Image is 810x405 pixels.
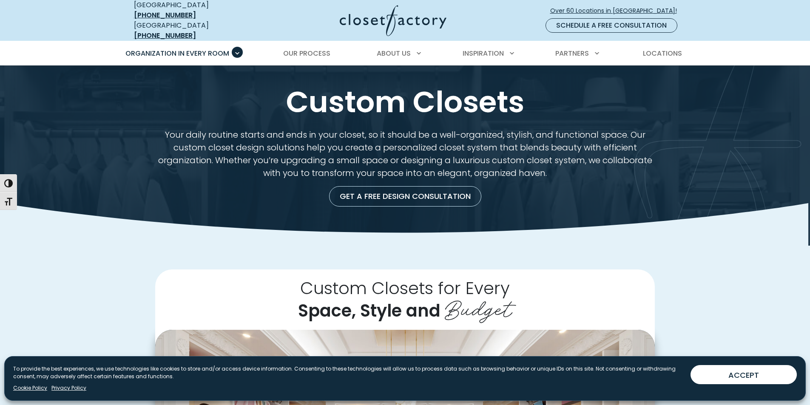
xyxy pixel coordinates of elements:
span: Over 60 Locations in [GEOGRAPHIC_DATA]! [550,6,684,15]
p: To provide the best experiences, we use technologies like cookies to store and/or access device i... [13,365,684,380]
a: Get a Free Design Consultation [329,186,481,207]
span: Inspiration [463,48,504,58]
span: Organization in Every Room [125,48,229,58]
a: Over 60 Locations in [GEOGRAPHIC_DATA]! [550,3,684,18]
span: Space, Style and [298,299,441,323]
p: Your daily routine starts and ends in your closet, so it should be a well-organized, stylish, and... [155,128,655,179]
a: Cookie Policy [13,384,47,392]
h1: Custom Closets [132,86,678,118]
a: [PHONE_NUMBER] [134,31,196,40]
span: Our Process [283,48,330,58]
a: Schedule a Free Consultation [546,18,677,33]
span: Locations [643,48,682,58]
a: [PHONE_NUMBER] [134,10,196,20]
span: Custom Closets for Every [300,276,510,300]
span: Budget [445,290,512,324]
a: Privacy Policy [51,384,86,392]
nav: Primary Menu [119,42,691,65]
div: [GEOGRAPHIC_DATA] [134,20,257,41]
img: Closet Factory Logo [340,5,446,36]
span: Partners [555,48,589,58]
span: About Us [377,48,411,58]
button: ACCEPT [691,365,797,384]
